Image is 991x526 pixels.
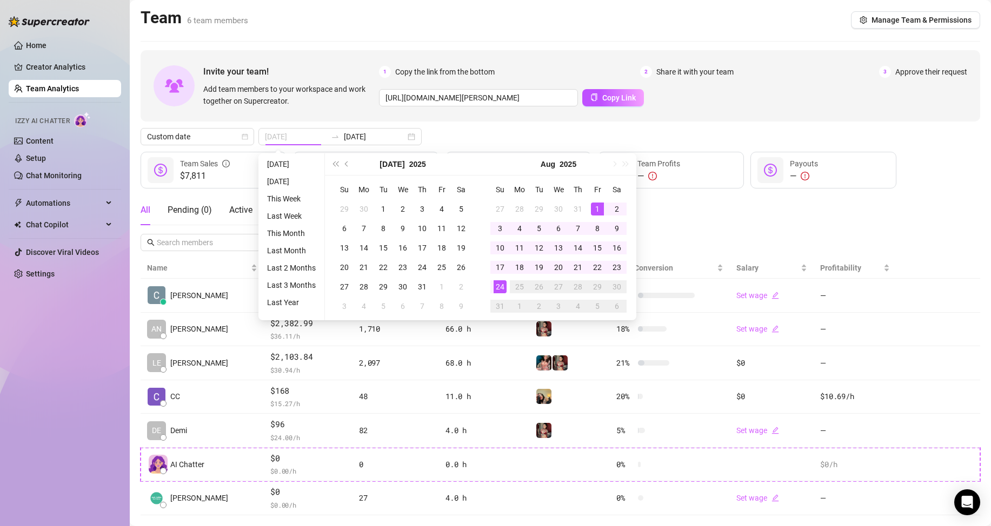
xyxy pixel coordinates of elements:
[588,277,607,296] td: 2025-08-29
[26,216,103,233] span: Chat Copilot
[263,296,320,309] li: Last Year
[432,238,451,258] td: 2025-07-18
[263,158,320,171] li: [DATE]
[432,219,451,238] td: 2025-07-11
[513,261,526,274] div: 18
[568,258,588,277] td: 2025-08-21
[455,241,468,254] div: 19
[490,219,510,238] td: 2025-08-03
[393,238,413,258] td: 2025-07-16
[359,357,433,369] div: 2,097
[451,258,471,277] td: 2025-07-26
[736,426,779,435] a: Set wageedit
[152,357,161,369] span: LE
[263,261,320,274] li: Last 2 Months
[377,261,390,274] div: 22
[435,261,448,274] div: 25
[263,175,320,188] li: [DATE]
[510,180,529,199] th: Mo
[588,258,607,277] td: 2025-08-22
[157,237,245,248] input: Search members
[513,280,526,293] div: 25
[591,222,604,235] div: 8
[141,204,150,217] div: All
[354,238,374,258] td: 2025-07-14
[270,331,346,341] span: $ 36.11 /h
[736,291,779,300] a: Set wageedit
[354,277,374,296] td: 2025-07-28
[26,137,54,145] a: Content
[203,83,375,107] span: Add team members to your workspace and work together on Supercreator.
[801,172,809,180] span: exclamation-circle
[588,199,607,219] td: 2025-08-01
[607,277,627,296] td: 2025-08-30
[338,222,351,235] div: 6
[851,11,980,29] button: Manage Team & Permissions
[455,280,468,293] div: 2
[455,203,468,215] div: 5
[263,244,320,257] li: Last Month
[451,180,471,199] th: Sa
[513,222,526,235] div: 4
[329,153,341,175] button: Last year (Control + left)
[552,300,565,313] div: 3
[490,199,510,219] td: 2025-07-27
[432,180,451,199] th: Fr
[494,261,507,274] div: 17
[490,277,510,296] td: 2025-08-24
[533,203,546,215] div: 29
[616,264,673,272] span: Chat Conversion
[607,219,627,238] td: 2025-08-09
[354,180,374,199] th: Mo
[764,164,777,177] span: dollar-circle
[14,199,23,207] span: thunderbolt
[536,423,551,438] img: Demi
[568,238,588,258] td: 2025-08-14
[354,258,374,277] td: 2025-07-21
[790,159,818,168] span: Payouts
[14,221,21,228] img: Chat Copilot
[170,289,228,301] span: [PERSON_NAME]
[374,238,393,258] td: 2025-07-15
[15,116,70,126] span: Izzy AI Chatter
[263,210,320,222] li: Last Week
[168,204,212,217] div: Pending ( 0 )
[771,494,779,502] span: edit
[432,277,451,296] td: 2025-08-01
[270,385,346,397] span: $168
[602,93,636,102] span: Copy Link
[552,241,565,254] div: 13
[26,154,46,163] a: Setup
[648,172,657,180] span: exclamation-circle
[529,219,549,238] td: 2025-08-05
[588,296,607,316] td: 2025-09-05
[413,238,432,258] td: 2025-07-17
[141,8,248,28] h2: Team
[270,317,346,330] span: $2,382.99
[510,258,529,277] td: 2025-08-18
[180,158,230,170] div: Team Sales
[607,258,627,277] td: 2025-08-23
[571,300,584,313] div: 4
[533,300,546,313] div: 2
[338,300,351,313] div: 3
[393,296,413,316] td: 2025-08-06
[335,258,354,277] td: 2025-07-20
[536,389,551,404] img: Mistress
[432,199,451,219] td: 2025-07-04
[529,199,549,219] td: 2025-07-29
[549,238,568,258] td: 2025-08-13
[413,199,432,219] td: 2025-07-03
[26,41,46,50] a: Home
[549,199,568,219] td: 2025-07-30
[591,300,604,313] div: 5
[610,222,623,235] div: 9
[814,279,896,313] td: —
[510,219,529,238] td: 2025-08-04
[820,390,889,402] div: $10.69 /h
[26,171,82,180] a: Chat Monitoring
[432,296,451,316] td: 2025-08-08
[331,132,340,141] span: swap-right
[74,112,91,127] img: AI Chatter
[141,258,264,279] th: Name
